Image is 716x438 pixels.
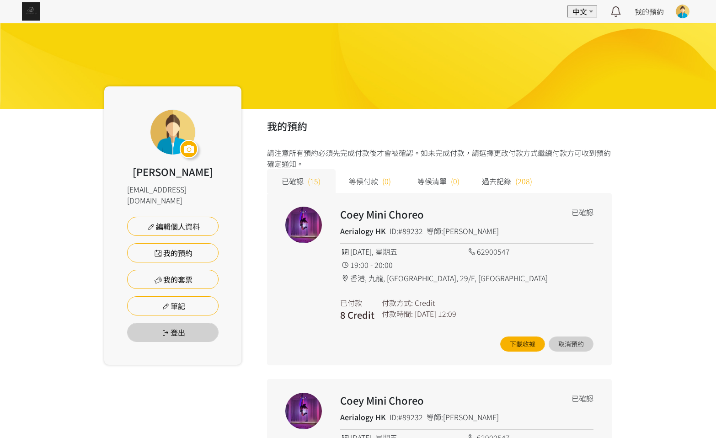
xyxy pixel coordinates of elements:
[515,176,532,187] span: (208)
[415,297,435,308] div: Credit
[549,337,593,352] button: 取消預約
[427,225,499,236] div: 導師:[PERSON_NAME]
[349,176,378,187] span: 等候付款
[340,225,386,236] h4: Aerialogy HK
[382,297,413,308] div: 付款方式:
[340,207,543,222] h2: Coey Mini Choreo
[572,207,593,218] div: 已確認
[417,176,447,187] span: 等候清單
[350,272,548,283] span: 香港, 九龍, [GEOGRAPHIC_DATA], 29/F, [GEOGRAPHIC_DATA]
[382,176,391,187] span: (0)
[482,176,511,187] span: 過去記錄
[127,217,219,236] a: 編輯個人資料
[635,6,664,17] a: 我的預約
[127,184,219,206] div: [EMAIL_ADDRESS][DOMAIN_NAME]
[127,270,219,289] a: 我的套票
[340,297,374,308] div: 已付款
[340,308,374,322] h3: 8 Credit
[390,225,423,236] div: ID:#89232
[133,164,213,179] div: [PERSON_NAME]
[340,411,386,422] h4: Aerialogy HK
[451,176,460,187] span: (0)
[415,308,456,319] div: [DATE] 12:09
[500,337,545,352] a: 下載收據
[572,393,593,404] div: 已確認
[427,411,499,422] div: 導師:[PERSON_NAME]
[390,411,423,422] div: ID:#89232
[340,246,467,257] div: [DATE], 星期五
[308,176,321,187] span: (15)
[340,393,543,408] h2: Coey Mini Choreo
[127,243,219,262] a: 我的預約
[127,323,219,342] button: 登出
[267,118,612,134] h2: 我的預約
[382,308,413,319] div: 付款時間:
[340,259,467,270] div: 19:00 - 20:00
[22,2,40,21] img: img_61c0148bb0266
[127,296,219,315] a: 筆記
[282,176,304,187] span: 已確認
